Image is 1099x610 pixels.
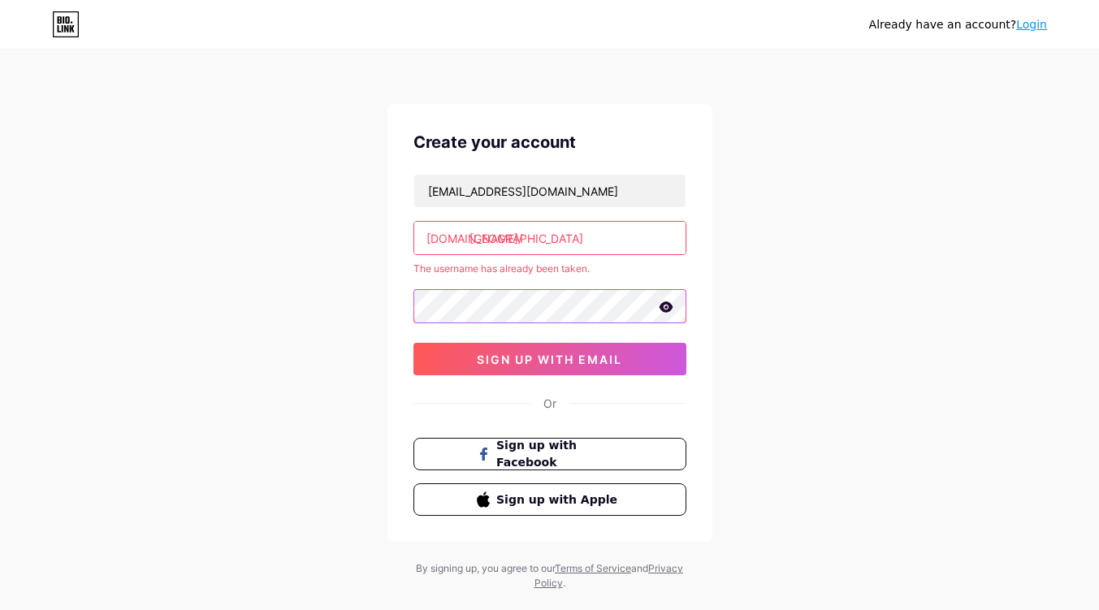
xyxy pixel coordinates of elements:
[413,483,686,516] button: Sign up with Apple
[1016,18,1047,31] a: Login
[555,562,631,574] a: Terms of Service
[413,262,686,276] div: The username has already been taken.
[413,130,686,154] div: Create your account
[426,230,522,247] div: [DOMAIN_NAME]/
[496,437,622,471] span: Sign up with Facebook
[414,175,686,207] input: Email
[477,353,622,366] span: sign up with email
[412,561,688,591] div: By signing up, you agree to our and .
[414,222,686,254] input: username
[543,395,556,412] div: Or
[869,16,1047,33] div: Already have an account?
[413,343,686,375] button: sign up with email
[413,438,686,470] button: Sign up with Facebook
[496,491,622,508] span: Sign up with Apple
